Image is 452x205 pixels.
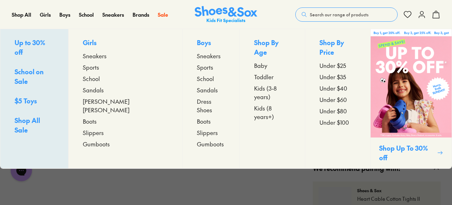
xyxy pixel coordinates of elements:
span: Under $100 [319,118,349,126]
p: Shoes & Sox [357,187,435,194]
a: Sports [83,63,168,71]
img: SNS_Logo_Responsive.svg [195,6,257,23]
a: Sandals [197,86,225,94]
span: Slippers [83,128,104,137]
a: Under $25 [319,61,356,70]
iframe: Gorgias live chat messenger [7,157,36,184]
span: Search our range of products [310,11,368,18]
span: School [197,74,214,83]
a: School on Sale [15,67,54,87]
span: School [83,74,100,83]
a: Shop Up To 30% off [370,29,452,168]
a: Under $80 [319,107,356,115]
span: Boots [197,117,211,125]
a: Up to 30% off [15,38,54,58]
span: Sandals [83,86,104,94]
span: Gumboots [83,140,110,148]
a: Shoes & Sox [195,6,257,23]
p: Shop Up To 30% off [379,143,434,162]
span: Boots [83,117,97,125]
a: Shop All [12,11,31,18]
span: School on Sale [15,67,44,86]
span: $5 Toys [15,96,37,105]
a: Boots [197,117,225,125]
a: Under $60 [319,95,356,104]
a: Slippers [197,128,225,137]
p: Shop By Age [254,38,291,58]
a: Dress Shoes [197,97,225,114]
span: Under $35 [319,72,346,81]
span: We recommend pairing with: [313,158,400,179]
a: Under $35 [319,72,356,81]
a: School [83,74,168,83]
img: SNS_WEBASSETS_CollectionHero_1280x1600_3_3cc3cab1-0476-4628-9278-87f58d7d6f8a.png [371,29,452,137]
a: Gumboots [83,140,168,148]
a: Shop All Sale [15,115,54,136]
span: Under $80 [319,107,347,115]
button: We recommend pairing with: [301,155,452,182]
span: Sneakers [197,52,221,60]
a: Under $40 [319,84,356,92]
a: Sandals [83,86,168,94]
p: Shop By Price [319,38,356,58]
a: School [79,11,94,18]
button: Search our range of products [295,7,398,22]
a: $5 Toys [15,96,54,107]
span: Shop All Sale [15,116,40,134]
span: Under $25 [319,61,346,70]
a: Under $100 [319,118,356,126]
span: Slippers [197,128,218,137]
span: Gumboots [197,140,224,148]
a: Boots [83,117,168,125]
span: Sports [83,63,99,71]
span: Sandals [197,86,218,94]
a: Girls [40,11,51,18]
a: Sneakers [83,52,168,60]
a: Toddler [254,72,291,81]
a: School [197,74,225,83]
span: Toddler [254,72,274,81]
a: Kids (3-8 years) [254,84,291,101]
span: Baby [254,61,267,70]
span: Sports [197,63,213,71]
a: Boys [59,11,70,18]
span: Up to 30% off [15,38,45,56]
a: [PERSON_NAME] [PERSON_NAME] [83,97,168,114]
span: Sneakers [83,52,107,60]
p: Girls [83,38,168,49]
a: Brands [133,11,149,18]
a: Gumboots [197,140,225,148]
p: Heart Cable Cotton Tights II [357,195,435,203]
a: Sports [197,63,225,71]
span: Under $60 [319,95,347,104]
a: Kids (8 years+) [254,104,291,121]
span: Under $40 [319,84,347,92]
a: Sale [158,11,168,18]
a: Sneakers [197,52,225,60]
a: Sneakers [102,11,124,18]
a: Slippers [83,128,168,137]
p: Boys [197,38,225,49]
a: Baby [254,61,291,70]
